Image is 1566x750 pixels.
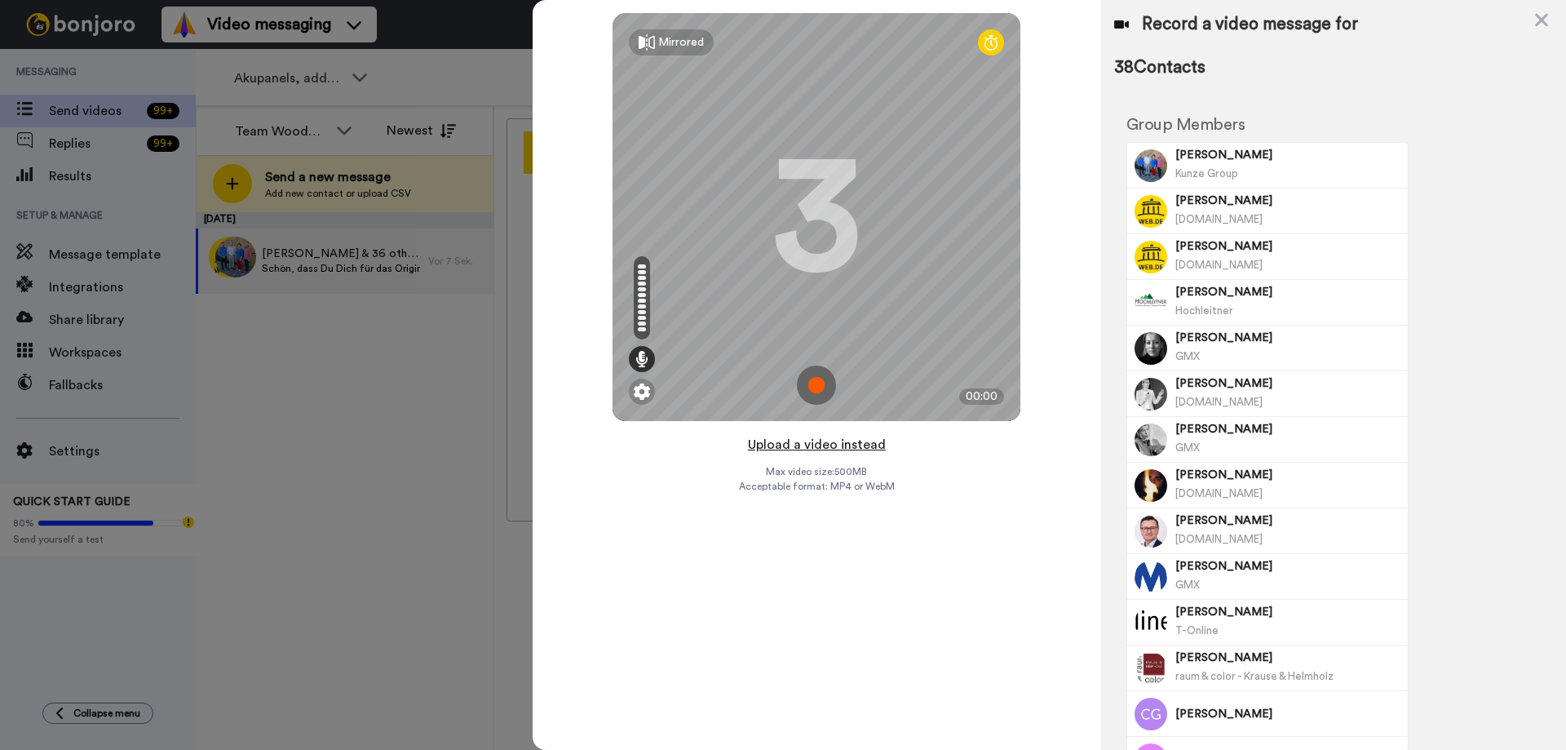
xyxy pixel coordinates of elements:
span: Max video size: 500 MB [766,465,867,478]
img: ic_record_start.svg [797,366,836,405]
span: [PERSON_NAME] [1175,706,1402,722]
img: Image of Rebecca Liers [1135,561,1167,593]
span: [PERSON_NAME] [1175,375,1402,392]
h2: Group Members [1126,116,1409,134]
button: Upload a video instead [743,434,891,455]
img: Image of Melanie Menzel [1135,332,1167,365]
span: [PERSON_NAME] [1175,147,1402,163]
span: [PERSON_NAME] [1175,421,1402,437]
span: [PERSON_NAME] [1175,330,1402,346]
span: [DOMAIN_NAME] [1175,488,1263,499]
span: Acceptable format: MP4 or WebM [739,480,895,493]
img: Image of Bernhard Bogner [1135,515,1167,548]
img: Image of Kevin Schmitt [1135,195,1167,228]
span: GMX [1175,442,1200,453]
span: raum & color - Krause & Helmholz [1175,671,1334,681]
span: [PERSON_NAME] [1175,238,1402,255]
span: [PERSON_NAME] [1175,558,1402,575]
img: Image of Mathias Poock [1135,469,1167,502]
img: ic_gear.svg [634,384,650,400]
span: [DOMAIN_NAME] [1175,260,1263,270]
img: Image of Daniel Stetzkowski [1135,424,1167,456]
span: [DOMAIN_NAME] [1175,397,1263,407]
img: Image of Torsten Helmholz [1135,652,1167,685]
span: GMX [1175,351,1200,362]
span: [DOMAIN_NAME] [1175,214,1263,224]
span: [PERSON_NAME] [1175,467,1402,483]
span: [DOMAIN_NAME] [1175,534,1263,544]
img: Image of Katharina Jolk [1135,241,1167,273]
img: Image of Afshin Karimi [1135,606,1167,639]
span: [PERSON_NAME] [1175,604,1402,620]
span: [PERSON_NAME] [1175,513,1402,529]
span: Kunze Group [1175,168,1238,179]
img: Image of Christoph Gerbatsch [1135,698,1167,730]
div: 3 [772,156,861,278]
span: GMX [1175,579,1200,590]
div: 00:00 [959,388,1004,405]
span: T-Online [1175,625,1219,636]
img: Image of Dennis Strauer [1135,149,1167,182]
span: [PERSON_NAME] [1175,650,1402,666]
img: Image of Daniel Hochleitner [1135,286,1167,319]
img: Image of Ines Liehmann [1135,378,1167,411]
span: [PERSON_NAME] [1175,284,1402,300]
span: Hochleitner [1175,305,1233,316]
span: [PERSON_NAME] [1175,193,1402,209]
